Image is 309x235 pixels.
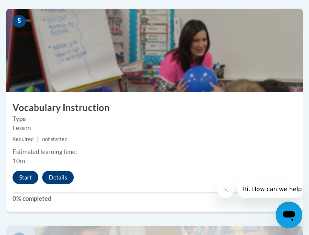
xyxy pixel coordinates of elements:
[13,15,26,28] span: 5
[276,202,302,228] iframe: Button to launch messaging window
[42,136,68,142] span: not started
[37,136,39,142] span: |
[13,136,34,142] span: Required
[6,101,303,114] h3: Vocabulary Instruction
[13,147,296,157] div: Estimated learning time:
[13,194,296,203] label: 0% completed
[13,157,25,164] span: 10m
[5,6,68,13] span: Hi. How can we help?
[6,9,303,92] img: Course Image
[13,124,296,133] div: Lesson
[13,171,38,184] button: Start
[237,180,302,198] iframe: Message from company
[217,182,234,198] iframe: Close message
[42,171,74,184] button: Details
[13,114,296,124] label: Type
